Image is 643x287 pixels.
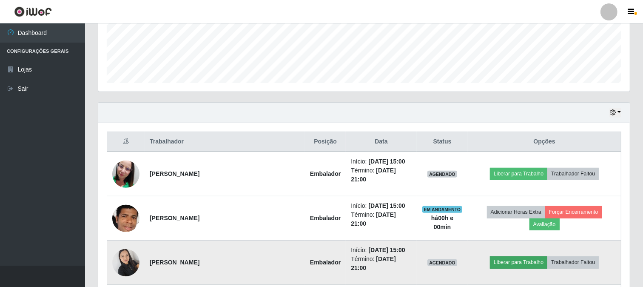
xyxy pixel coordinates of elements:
strong: [PERSON_NAME] [150,259,199,266]
th: Trabalhador [145,132,305,152]
strong: Embalador [310,215,341,221]
button: Forçar Encerramento [545,206,602,218]
button: Adicionar Horas Extra [487,206,545,218]
th: Opções [468,132,621,152]
span: AGENDADO [427,259,457,266]
li: Término: [351,166,412,184]
th: Status [417,132,468,152]
li: Término: [351,255,412,273]
button: Avaliação [529,218,560,230]
strong: Embalador [310,259,341,266]
button: Trabalhador Faltou [547,168,599,180]
th: Posição [305,132,346,152]
strong: [PERSON_NAME] [150,170,199,177]
time: [DATE] 15:00 [369,247,405,253]
button: Liberar para Trabalho [490,256,547,268]
span: EM ANDAMENTO [422,206,463,213]
strong: [PERSON_NAME] [150,215,199,221]
img: 1722007663957.jpeg [112,244,139,281]
time: [DATE] 15:00 [369,202,405,209]
li: Início: [351,246,412,255]
button: Trabalhador Faltou [547,256,599,268]
li: Término: [351,210,412,228]
strong: há 00 h e 00 min [431,215,453,230]
img: CoreUI Logo [14,6,52,17]
span: AGENDADO [427,171,457,178]
img: 1691680846628.jpeg [112,150,139,198]
li: Início: [351,157,412,166]
button: Liberar para Trabalho [490,168,547,180]
time: [DATE] 15:00 [369,158,405,165]
img: 1709861924003.jpeg [112,199,139,238]
th: Data [346,132,417,152]
strong: Embalador [310,170,341,177]
li: Início: [351,201,412,210]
